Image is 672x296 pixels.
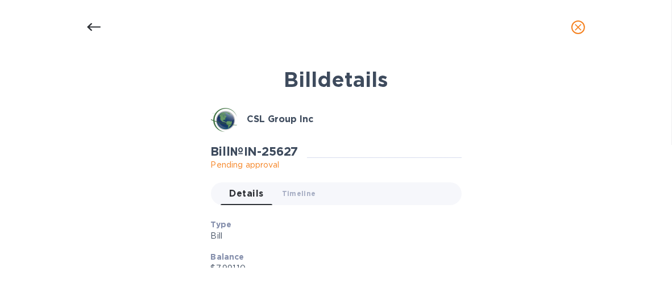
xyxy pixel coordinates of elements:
b: Type [211,220,232,229]
p: Pending approval [211,159,298,171]
p: $7,991.10 [211,262,453,274]
span: Details [230,186,264,202]
h2: Bill № IN-25627 [211,144,298,159]
button: close [565,14,592,41]
span: Timeline [282,187,316,199]
b: CSL Group Inc [247,114,314,124]
p: Bill [211,230,453,242]
b: Bill details [284,67,388,92]
b: Balance [211,252,244,261]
